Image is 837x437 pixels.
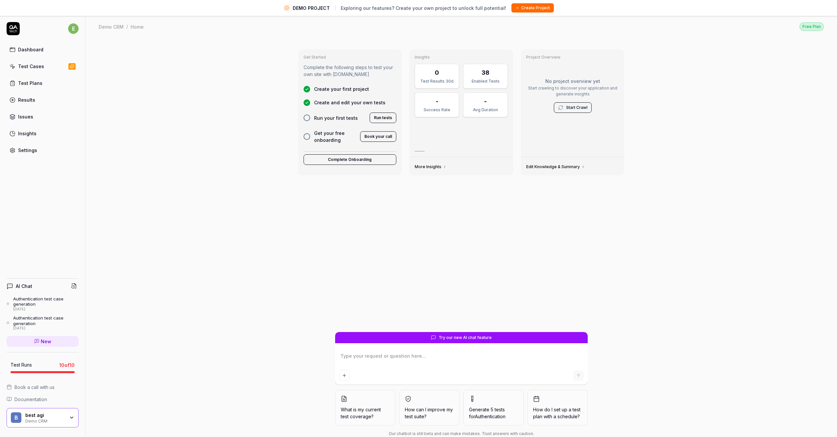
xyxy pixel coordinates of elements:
[59,362,75,369] span: 10 of 10
[339,370,350,381] button: Add attachment
[439,335,492,341] span: Try our new AI chat feature
[41,338,51,345] span: New
[25,412,65,418] div: best agi
[7,144,79,157] a: Settings
[18,113,33,120] div: Issues
[463,390,524,425] button: Generate 5 tests forAuthentication
[526,55,619,60] h3: Project Overview
[314,99,385,106] span: Create and edit your own tests
[18,80,42,87] div: Test Plans
[7,336,79,347] a: New
[99,23,124,30] div: Demo CRM
[18,96,35,103] div: Results
[11,362,32,368] h5: Test Runs
[341,406,390,420] span: What is my current test coverage?
[7,60,79,73] a: Test Cases
[14,384,55,391] span: Book a call with us
[314,86,369,92] span: Create your first project
[370,114,396,120] a: Run tests
[399,390,459,425] button: How can I improve my test suite?
[526,164,585,169] a: Edit Knowledge & Summary
[18,147,37,154] div: Settings
[13,326,79,331] div: [DATE]
[335,390,395,425] button: What is my current test coverage?
[68,23,79,34] span: e
[415,164,447,169] a: More Insights
[526,78,619,85] p: No project overview yet
[304,154,397,165] button: Complete Onboarding
[7,396,79,403] a: Documentation
[16,283,32,290] h4: AI Chat
[13,315,79,326] div: Authentication test case generation
[419,107,455,113] div: Success Rate
[7,296,79,311] a: Authentication test case generation[DATE]
[25,418,65,423] div: Demo CRM
[566,105,587,111] a: Start Crawl
[314,130,357,143] span: Get your free onboarding
[481,68,489,77] div: 38
[484,97,487,106] div: -
[370,113,396,123] button: Run tests
[314,115,358,121] span: Run your first tests
[304,64,397,78] p: Complete the following steps to test your own site with [DOMAIN_NAME]
[7,110,79,123] a: Issues
[68,22,79,35] button: e
[467,107,503,113] div: Avg Duration
[18,63,44,70] div: Test Cases
[13,296,79,307] div: Authentication test case generation
[533,406,582,420] span: How do I set up a test plan with a schedule?
[526,85,619,97] p: Start crawling to discover your application and generate insights
[7,408,79,428] button: bbest agiDemo CRM
[511,3,554,13] button: Create Project
[11,412,21,423] span: b
[7,43,79,56] a: Dashboard
[405,406,454,420] span: How can I improve my test suite?
[419,78,455,84] div: Test Results 30d
[304,55,397,60] h3: Get Started
[13,307,79,312] div: [DATE]
[360,133,396,139] a: Book your call
[7,384,79,391] a: Book a call with us
[467,78,503,84] div: Enabled Tests
[415,55,508,60] h3: Insights
[469,407,505,419] span: Generate 5 tests for Authentication
[435,68,439,77] div: 0
[335,431,588,437] div: Our chatbot is still beta and can make mistakes. Trust answers with caution.
[341,5,506,12] span: Exploring our features? Create your own project to unlock full potential!
[7,315,79,330] a: Authentication test case generation[DATE]
[131,23,144,30] div: Home
[528,390,588,425] button: How do I set up a test plan with a schedule?
[18,46,43,53] div: Dashboard
[360,131,396,142] button: Book your call
[18,130,37,137] div: Insights
[14,396,47,403] span: Documentation
[436,97,438,106] div: -
[293,5,330,12] span: DEMO PROJECT
[126,23,128,30] div: /
[7,77,79,90] a: Test Plans
[7,127,79,140] a: Insights
[800,22,824,31] button: Free Plan
[7,93,79,106] a: Results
